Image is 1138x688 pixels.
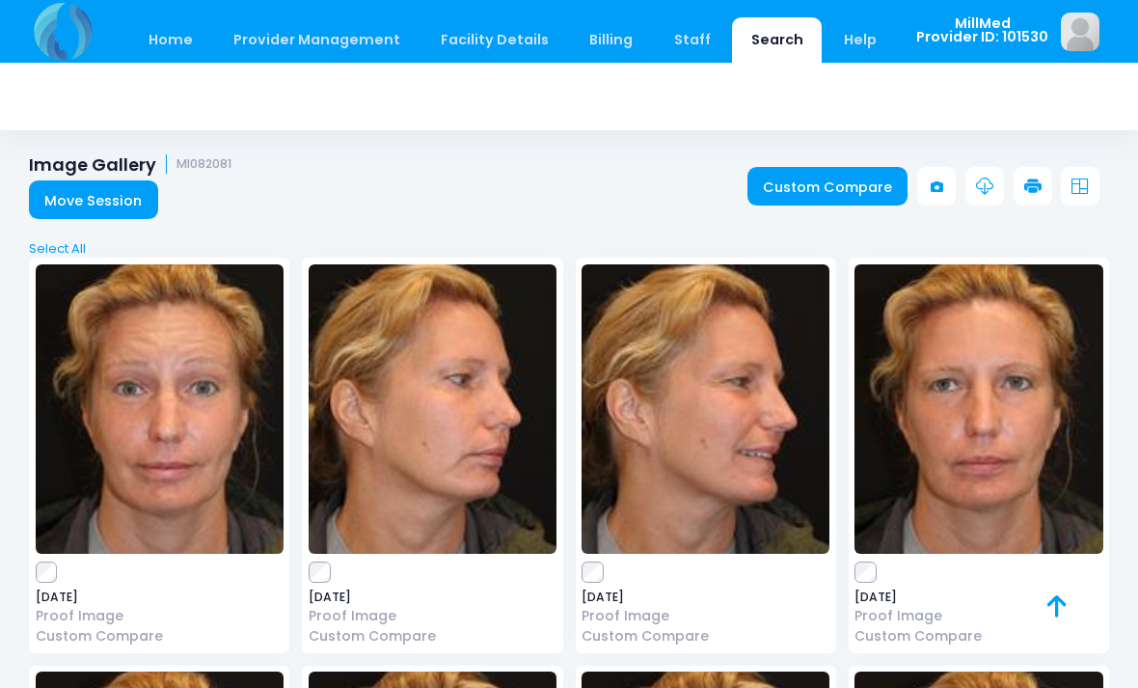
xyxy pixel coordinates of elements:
small: MI082081 [176,157,231,172]
span: [DATE] [854,592,1102,603]
a: Custom Compare [309,626,556,647]
a: Staff [655,17,729,63]
a: Proof Image [582,606,829,626]
h1: Image Gallery [29,154,231,175]
a: Billing [571,17,652,63]
a: Custom Compare [747,167,908,206]
a: Home [129,17,211,63]
a: Search [732,17,822,63]
img: image [1061,13,1099,51]
a: Custom Compare [36,626,284,647]
span: [DATE] [582,592,829,603]
a: Provider Management [214,17,419,63]
img: image [854,264,1102,554]
img: image [582,264,829,554]
span: [DATE] [309,592,556,603]
img: image [309,264,556,554]
a: Move Session [29,180,158,219]
a: Help [826,17,896,63]
span: [DATE] [36,592,284,603]
a: Proof Image [36,606,284,626]
a: Custom Compare [582,626,829,647]
a: Proof Image [854,606,1102,626]
a: Proof Image [309,606,556,626]
img: image [36,264,284,554]
a: Select All [23,239,1116,259]
a: Facility Details [422,17,568,63]
a: Custom Compare [854,626,1102,647]
span: MillMed Provider ID: 101530 [916,16,1048,44]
